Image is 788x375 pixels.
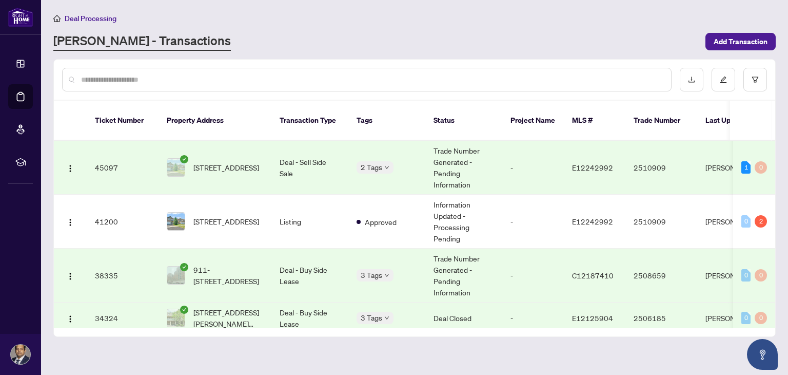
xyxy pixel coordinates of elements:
[53,15,61,22] span: home
[167,213,185,230] img: thumbnail-img
[167,309,185,327] img: thumbnail-img
[271,249,348,303] td: Deal - Buy Side Lease
[714,33,767,50] span: Add Transaction
[755,215,767,228] div: 2
[271,101,348,141] th: Transaction Type
[53,32,231,51] a: [PERSON_NAME] - Transactions
[425,101,502,141] th: Status
[697,249,774,303] td: [PERSON_NAME]
[741,161,751,174] div: 1
[697,195,774,249] td: [PERSON_NAME]
[87,249,159,303] td: 38335
[425,141,502,195] td: Trade Number Generated - Pending Information
[62,213,78,230] button: Logo
[741,312,751,324] div: 0
[65,14,116,23] span: Deal Processing
[720,76,727,83] span: edit
[193,162,259,173] span: [STREET_ADDRESS]
[66,164,74,173] img: Logo
[87,141,159,195] td: 45097
[705,33,776,50] button: Add Transaction
[271,141,348,195] td: Deal - Sell Side Sale
[180,306,188,314] span: check-circle
[741,215,751,228] div: 0
[361,161,382,173] span: 2 Tags
[361,269,382,281] span: 3 Tags
[62,159,78,176] button: Logo
[688,76,695,83] span: download
[159,101,271,141] th: Property Address
[502,249,564,303] td: -
[625,101,697,141] th: Trade Number
[425,249,502,303] td: Trade Number Generated - Pending Information
[66,315,74,323] img: Logo
[365,216,397,228] span: Approved
[625,195,697,249] td: 2510909
[180,155,188,163] span: check-circle
[425,303,502,334] td: Deal Closed
[752,76,759,83] span: filter
[384,273,389,278] span: down
[755,269,767,282] div: 0
[502,303,564,334] td: -
[697,101,774,141] th: Last Updated By
[572,313,613,323] span: E12125904
[271,303,348,334] td: Deal - Buy Side Lease
[384,165,389,170] span: down
[502,101,564,141] th: Project Name
[697,303,774,334] td: [PERSON_NAME]
[755,312,767,324] div: 0
[361,312,382,324] span: 3 Tags
[680,68,703,91] button: download
[167,267,185,284] img: thumbnail-img
[502,141,564,195] td: -
[66,218,74,227] img: Logo
[572,217,613,226] span: E12242992
[502,195,564,249] td: -
[564,101,625,141] th: MLS #
[62,267,78,284] button: Logo
[193,216,259,227] span: [STREET_ADDRESS]
[697,141,774,195] td: [PERSON_NAME]
[425,195,502,249] td: Information Updated - Processing Pending
[747,339,778,370] button: Open asap
[743,68,767,91] button: filter
[271,195,348,249] td: Listing
[193,264,263,287] span: 911-[STREET_ADDRESS]
[87,303,159,334] td: 34324
[712,68,735,91] button: edit
[167,159,185,176] img: thumbnail-img
[66,272,74,280] img: Logo
[755,161,767,174] div: 0
[625,303,697,334] td: 2506185
[741,269,751,282] div: 0
[11,345,30,364] img: Profile Icon
[8,8,33,27] img: logo
[572,271,614,280] span: C12187410
[180,263,188,271] span: check-circle
[87,195,159,249] td: 41200
[348,101,425,141] th: Tags
[62,310,78,326] button: Logo
[625,249,697,303] td: 2508659
[193,307,263,329] span: [STREET_ADDRESS][PERSON_NAME][PERSON_NAME]
[87,101,159,141] th: Ticket Number
[384,315,389,321] span: down
[625,141,697,195] td: 2510909
[572,163,613,172] span: E12242992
